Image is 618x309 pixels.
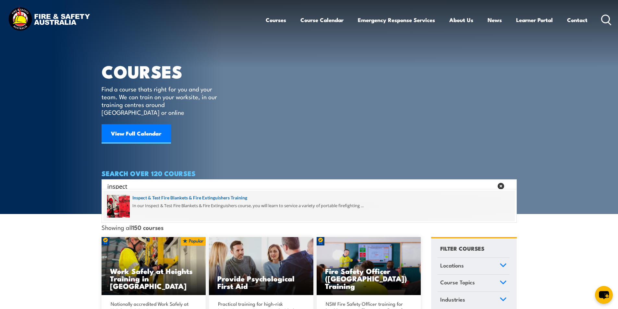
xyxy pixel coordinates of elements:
a: Courses [266,11,286,29]
a: Work Safely at Heights Training in [GEOGRAPHIC_DATA] [102,237,206,295]
span: Showing all [102,224,164,231]
a: Provide Psychological First Aid [209,237,313,295]
a: Course Topics [437,275,510,291]
a: About Us [449,11,473,29]
a: Course Calendar [300,11,344,29]
span: Course Topics [440,278,475,287]
h1: COURSES [102,64,226,79]
h3: Work Safely at Heights Training in [GEOGRAPHIC_DATA] [110,267,198,290]
a: Emergency Response Services [358,11,435,29]
h3: Fire Safety Officer ([GEOGRAPHIC_DATA]) Training [325,267,413,290]
form: Search form [109,182,495,191]
a: Locations [437,258,510,275]
a: Fire Safety Officer ([GEOGRAPHIC_DATA]) Training [317,237,421,295]
a: View Full Calendar [102,124,171,144]
a: News [488,11,502,29]
h4: SEARCH OVER 120 COURSES [102,170,517,177]
strong: 150 courses [132,223,164,232]
a: Contact [567,11,588,29]
img: Fire Safety Advisor [317,237,421,295]
img: Mental Health First Aid Training Course from Fire & Safety Australia [209,237,313,295]
img: Work Safely at Heights Training (1) [102,237,206,295]
input: Search input [107,181,493,191]
a: Inspect & Test Fire Blankets & Fire Extinguishers Training [107,194,511,201]
button: chat-button [595,286,613,304]
span: Industries [440,295,465,304]
p: Find a course thats right for you and your team. We can train on your worksite, in our training c... [102,85,220,116]
h3: Provide Psychological First Aid [217,275,305,290]
h4: FILTER COURSES [440,244,484,253]
button: Search magnifier button [505,182,515,191]
a: Industries [437,292,510,309]
a: Learner Portal [516,11,553,29]
span: Locations [440,261,464,270]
